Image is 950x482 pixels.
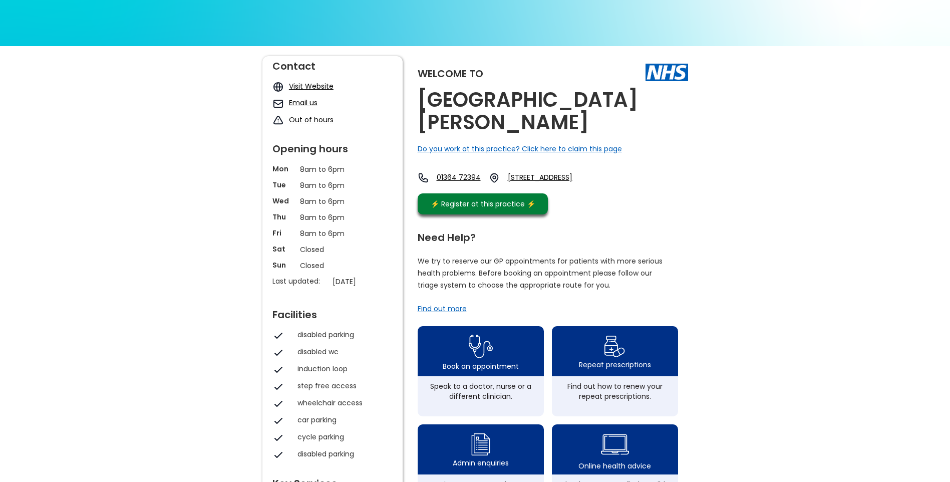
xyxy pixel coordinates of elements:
[418,227,678,243] div: Need Help?
[297,449,388,459] div: disabled parking
[272,276,328,286] p: Last updated:
[297,364,388,374] div: induction loop
[437,172,481,183] a: 01364 72394
[272,98,284,109] img: mail icon
[508,172,596,183] a: [STREET_ADDRESS]
[489,172,500,183] img: practice location icon
[272,305,393,320] div: Facilities
[272,196,295,206] p: Wed
[300,212,365,223] p: 8am to 6pm
[443,361,519,371] div: Book an appointment
[297,432,388,442] div: cycle parking
[272,260,295,270] p: Sun
[646,64,688,81] img: The NHS logo
[604,333,625,360] img: repeat prescription icon
[552,326,678,416] a: repeat prescription iconRepeat prescriptionsFind out how to renew your repeat prescriptions.
[469,332,493,361] img: book appointment icon
[579,360,651,370] div: Repeat prescriptions
[418,326,544,416] a: book appointment icon Book an appointmentSpeak to a doctor, nurse or a different clinician.
[418,255,663,291] p: We try to reserve our GP appointments for patients with more serious health problems. Before book...
[333,276,398,287] p: [DATE]
[272,180,295,190] p: Tue
[300,180,365,191] p: 8am to 6pm
[300,196,365,207] p: 8am to 6pm
[300,164,365,175] p: 8am to 6pm
[418,304,467,314] a: Find out more
[300,228,365,239] p: 8am to 6pm
[272,164,295,174] p: Mon
[272,212,295,222] p: Thu
[297,381,388,391] div: step free access
[289,81,334,91] a: Visit Website
[418,144,622,154] a: Do you work at this practice? Click here to claim this page
[272,228,295,238] p: Fri
[289,98,318,108] a: Email us
[601,428,629,461] img: health advice icon
[426,198,541,209] div: ⚡️ Register at this practice ⚡️
[418,172,429,183] img: telephone icon
[272,115,284,126] img: exclamation icon
[272,139,393,154] div: Opening hours
[418,69,483,79] div: Welcome to
[418,193,548,214] a: ⚡️ Register at this practice ⚡️
[297,415,388,425] div: car parking
[272,81,284,93] img: globe icon
[423,381,539,401] div: Speak to a doctor, nurse or a different clinician.
[297,347,388,357] div: disabled wc
[300,260,365,271] p: Closed
[272,244,295,254] p: Sat
[578,461,651,471] div: Online health advice
[418,89,688,134] h2: [GEOGRAPHIC_DATA][PERSON_NAME]
[297,398,388,408] div: wheelchair access
[453,458,509,468] div: Admin enquiries
[272,56,393,71] div: Contact
[557,381,673,401] div: Find out how to renew your repeat prescriptions.
[289,115,334,125] a: Out of hours
[300,244,365,255] p: Closed
[297,330,388,340] div: disabled parking
[470,431,492,458] img: admin enquiry icon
